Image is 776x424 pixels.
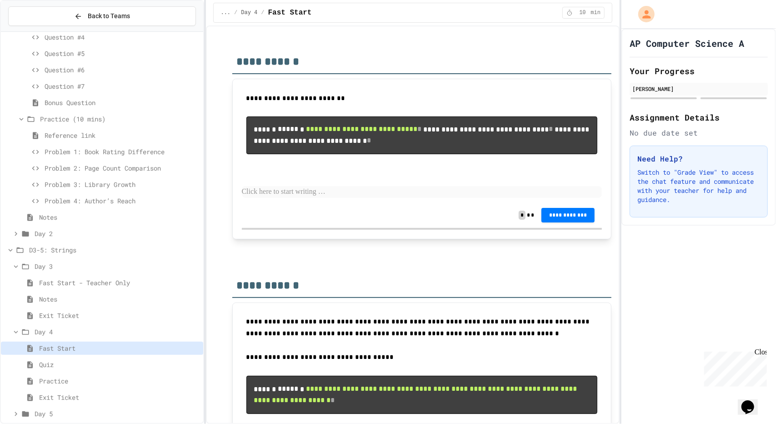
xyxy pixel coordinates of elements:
[637,168,760,204] p: Switch to "Grade View" to access the chat feature and communicate with your teacher for help and ...
[35,409,200,419] span: Day 5
[630,65,768,77] h2: Your Progress
[630,127,768,138] div: No due date set
[630,37,744,50] h1: AP Computer Science A
[576,9,590,16] span: 10
[45,98,200,107] span: Bonus Question
[45,163,200,173] span: Problem 2: Page Count Comparison
[234,9,237,16] span: /
[701,348,767,387] iframe: chat widget
[632,85,765,93] div: [PERSON_NAME]
[39,294,200,304] span: Notes
[39,376,200,386] span: Practice
[45,196,200,206] span: Problem 4: Author’s Reach
[40,114,200,124] span: Practice (10 mins)
[629,4,657,25] div: My Account
[45,131,200,140] span: Reference link
[35,327,200,337] span: Day 4
[221,9,231,16] span: ...
[29,245,200,255] span: D3-5: Strings
[39,311,200,320] span: Exit Ticket
[45,65,200,75] span: Question #6
[591,9,601,16] span: min
[8,6,196,26] button: Back to Teams
[738,388,767,415] iframe: chat widget
[35,262,200,271] span: Day 3
[39,360,200,369] span: Quiz
[39,343,200,353] span: Fast Start
[241,9,257,16] span: Day 4
[45,32,200,42] span: Question #4
[88,11,130,21] span: Back to Teams
[35,229,200,238] span: Day 2
[45,180,200,189] span: Problem 3: Library Growth
[39,278,200,288] span: Fast Start - Teacher Only
[630,111,768,124] h2: Assignment Details
[268,7,312,18] span: Fast Start
[45,147,200,156] span: Problem 1: Book Rating Difference
[4,4,63,58] div: Chat with us now!Close
[637,153,760,164] h3: Need Help?
[261,9,264,16] span: /
[45,81,200,91] span: Question #7
[39,212,200,222] span: Notes
[39,393,200,402] span: Exit Ticket
[45,49,200,58] span: Question #5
